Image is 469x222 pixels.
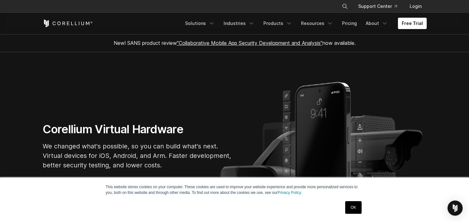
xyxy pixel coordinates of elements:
p: This website stores cookies on your computer. These cookies are used to improve your website expe... [106,184,364,195]
a: Support Center [353,1,402,12]
div: Navigation Menu [181,18,427,29]
span: New! SANS product review now available. [114,40,356,46]
a: Products [260,18,296,29]
a: Pricing [338,18,361,29]
a: Login [405,1,427,12]
a: "Collaborative Mobile App Security Development and Analysis" [177,40,322,46]
a: Privacy Policy. [278,190,302,195]
p: We changed what's possible, so you can build what's next. Virtual devices for iOS, Android, and A... [43,141,232,170]
button: Search [339,1,351,12]
a: Resources [297,18,337,29]
a: Corellium Home [43,20,93,27]
a: OK [345,201,361,214]
a: About [362,18,392,29]
div: Open Intercom Messenger [448,201,463,216]
a: Industries [220,18,258,29]
h1: Corellium Virtual Hardware [43,122,232,136]
a: Free Trial [398,18,427,29]
div: Navigation Menu [334,1,427,12]
a: Solutions [181,18,219,29]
